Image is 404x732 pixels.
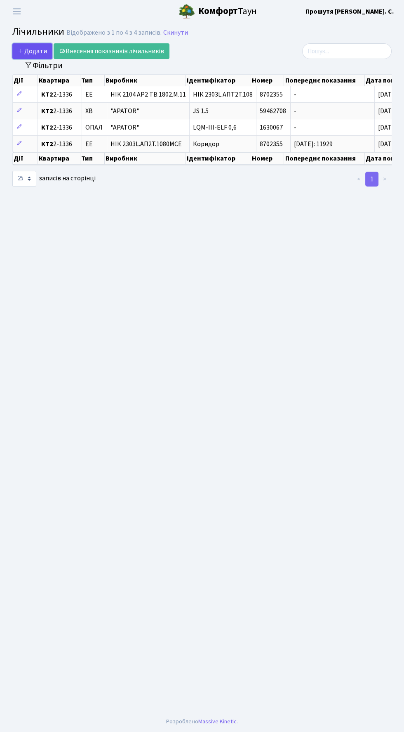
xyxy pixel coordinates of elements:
th: Попереднє показання [284,152,365,165]
th: Номер [251,152,284,165]
b: Комфорт [198,5,238,18]
th: Дії [13,75,38,86]
input: Пошук... [302,43,392,59]
span: Додати [18,47,47,56]
b: КТ2 [41,106,53,116]
span: - [294,106,296,116]
a: 1 [365,172,378,187]
span: 2-1336 [41,91,78,98]
span: НІК 2104 АР2 ТВ.1802.М.11 [110,91,186,98]
th: Квартира [38,152,80,165]
th: Дії [13,152,38,165]
th: Попереднє показання [284,75,365,86]
span: ЕЕ [85,141,93,147]
label: записів на сторінці [12,171,96,187]
th: Виробник [105,75,186,86]
b: КТ2 [41,139,53,149]
span: 2-1336 [41,124,78,131]
span: 8702355 [260,139,283,149]
span: [DATE] [378,123,398,132]
span: [DATE] [378,90,398,99]
span: 2-1336 [41,108,78,114]
span: LQM-III-ELF 0,6 [193,123,237,132]
span: "APATOR" [110,108,186,114]
span: 8702355 [260,90,283,99]
span: "APATOR" [110,124,186,131]
span: Лічильники [12,24,64,39]
span: JS 1.5 [193,106,209,116]
th: Тип [80,152,105,165]
div: Відображено з 1 по 4 з 4 записів. [66,29,162,37]
span: Таун [198,5,257,19]
img: logo.png [179,3,195,20]
b: КТ2 [41,123,53,132]
span: [DATE] [378,106,398,116]
button: Переключити навігацію [7,5,27,18]
span: НІК 2303L.АПТ2Т.108 [193,90,253,99]
span: ОПАЛ [85,124,103,131]
span: - [294,90,296,99]
span: 1630067 [260,123,283,132]
span: 2-1336 [41,141,78,147]
div: Розроблено . [166,717,238,726]
th: Квартира [38,75,80,86]
th: Тип [80,75,105,86]
b: КТ2 [41,90,53,99]
a: Massive Kinetic [198,717,237,726]
a: Прошутя [PERSON_NAME]. С. [305,7,394,17]
a: Додати [12,43,52,59]
span: Коридор [193,139,219,149]
span: ЕЕ [85,91,93,98]
th: Ідентифікатор [186,152,251,165]
span: 59462708 [260,106,286,116]
th: Номер [251,75,284,86]
b: Прошутя [PERSON_NAME]. С. [305,7,394,16]
span: ХВ [85,108,93,114]
button: Переключити фільтри [19,59,68,72]
a: Скинути [163,29,188,37]
th: Ідентифікатор [186,75,251,86]
span: - [294,123,296,132]
span: [DATE] [378,139,398,149]
th: Виробник [105,152,186,165]
span: НІК 2303L.АП2Т.1080МСЕ [110,141,186,147]
select: записів на сторінці [12,171,36,187]
span: [DATE]: 11929 [294,139,333,149]
a: Внесення показників лічильників [54,43,169,59]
